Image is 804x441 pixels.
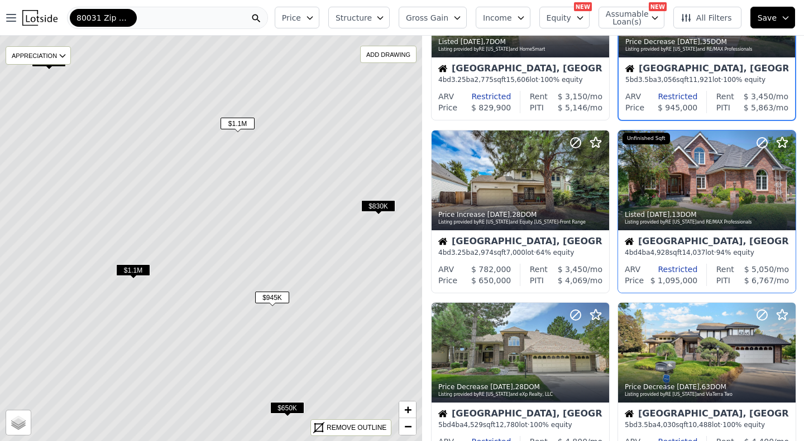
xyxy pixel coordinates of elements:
[625,275,644,286] div: Price
[506,249,525,256] span: 7,000
[490,383,513,391] time: 2025-08-16 00:43
[625,64,788,75] div: [GEOGRAPHIC_DATA], [GEOGRAPHIC_DATA]
[716,264,734,275] div: Rent
[438,46,604,53] div: Listing provided by RE [US_STATE] and HomeSmart
[32,55,66,71] div: $1.2M
[530,264,548,275] div: Rent
[625,409,789,420] div: [GEOGRAPHIC_DATA], [GEOGRAPHIC_DATA]
[476,7,530,28] button: Income
[438,64,602,75] div: [GEOGRAPHIC_DATA], [GEOGRAPHIC_DATA]
[221,118,255,134] div: $1.1M
[657,76,676,84] span: 3,056
[650,276,698,285] span: $ 1,095,000
[461,38,484,46] time: 2025-08-22 07:16
[438,237,602,248] div: [GEOGRAPHIC_DATA], [GEOGRAPHIC_DATA]
[506,76,530,84] span: 15,606
[650,249,669,256] span: 4,928
[475,76,494,84] span: 2,775
[487,211,510,219] time: 2025-08-20 06:00
[744,265,774,274] span: $ 5,050
[623,133,670,145] div: Unfinished Sqft
[574,2,592,11] div: NEW
[730,275,789,286] div: /mo
[689,76,712,84] span: 11,921
[716,91,734,102] div: Rent
[116,264,150,276] span: $1.1M
[625,102,644,113] div: Price
[625,91,641,102] div: ARV
[544,102,602,113] div: /mo
[454,91,511,102] div: Restricted
[438,75,602,84] div: 4 bd 3.25 ba sqft lot · 100% equity
[658,103,697,112] span: $ 945,000
[734,91,788,102] div: /mo
[471,276,511,285] span: $ 650,000
[606,10,642,26] span: Assumable Loan(s)
[649,2,667,11] div: NEW
[399,418,416,435] a: Zoom out
[475,249,494,256] span: 2,974
[270,402,304,414] span: $650K
[438,210,604,219] div: Price Increase , 28 DOM
[404,419,411,433] span: −
[625,248,789,257] div: 4 bd 4 ba sqft lot · 94% equity
[431,130,609,293] a: Price Increase [DATE],28DOMListing provided byRE [US_STATE]and Equity [US_STATE]-Front RangeHouse...
[548,91,602,102] div: /mo
[744,103,773,112] span: $ 5,863
[758,12,777,23] span: Save
[221,118,255,129] span: $1.1M
[734,264,789,275] div: /mo
[657,421,676,429] span: 4,030
[438,382,604,391] div: Price Decrease , 28 DOM
[744,276,774,285] span: $ 6,767
[547,12,571,23] span: Equity
[438,91,454,102] div: ARV
[336,12,371,23] span: Structure
[625,210,790,219] div: Listed , 13 DOM
[673,7,741,28] button: All Filters
[625,237,634,246] img: House
[558,265,587,274] span: $ 3,450
[625,382,790,391] div: Price Decrease , 63 DOM
[539,7,590,28] button: Equity
[625,46,789,53] div: Listing provided by RE [US_STATE] and RE/MAX Professionals
[22,10,58,26] img: Lotside
[682,249,705,256] span: 14,037
[438,64,447,73] img: House
[399,401,416,418] a: Zoom in
[361,46,416,62] div: ADD DRAWING
[438,409,447,418] img: House
[399,7,467,28] button: Gross Gain
[438,102,457,113] div: Price
[558,103,587,112] span: $ 5,146
[716,102,730,113] div: PITI
[438,37,604,46] div: Listed , 7 DOM
[558,92,587,101] span: $ 3,150
[544,275,602,286] div: /mo
[599,7,664,28] button: Assumable Loan(s)
[282,12,301,23] span: Price
[361,200,395,216] div: $830K
[6,410,31,435] a: Layers
[530,275,544,286] div: PITI
[641,91,697,102] div: Restricted
[76,12,130,23] span: 80031 Zip Code
[483,12,512,23] span: Income
[750,7,795,28] button: Save
[328,7,390,28] button: Structure
[640,264,697,275] div: Restricted
[255,292,289,308] div: $945K
[275,7,319,28] button: Price
[618,130,795,293] a: Listed [DATE],13DOMListing provided byRE [US_STATE]and RE/MAX ProfessionalsUnfinished SqftHouse[G...
[6,46,71,65] div: APPRECIATION
[438,264,454,275] div: ARV
[677,38,700,46] time: 2025-08-20 22:10
[716,275,730,286] div: PITI
[677,383,700,391] time: 2025-08-08 16:17
[404,403,411,416] span: +
[438,219,604,226] div: Listing provided by RE [US_STATE] and Equity [US_STATE]-Front Range
[625,409,634,418] img: House
[406,12,448,23] span: Gross Gain
[438,420,602,429] div: 5 bd 4 ba sqft lot · 100% equity
[625,37,789,46] div: Price Decrease , 35 DOM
